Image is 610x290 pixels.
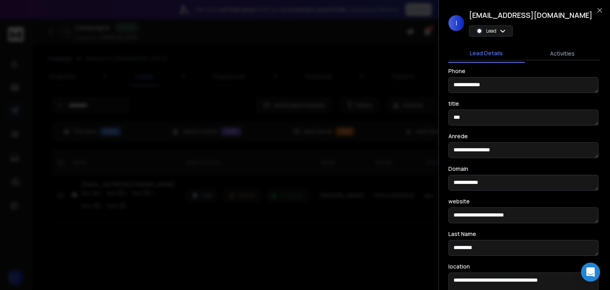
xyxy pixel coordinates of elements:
[448,199,470,204] label: website
[448,68,465,74] label: Phone
[448,133,468,139] label: Anrede
[448,166,468,172] label: Domain
[525,45,601,62] button: Activities
[469,10,593,21] h1: [EMAIL_ADDRESS][DOMAIN_NAME]
[448,44,525,63] button: Lead Details
[448,101,459,106] label: title
[581,263,600,282] div: Open Intercom Messenger
[448,264,470,269] label: location
[486,28,496,34] p: Lead
[448,15,464,31] span: I
[448,231,476,237] label: Last Name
